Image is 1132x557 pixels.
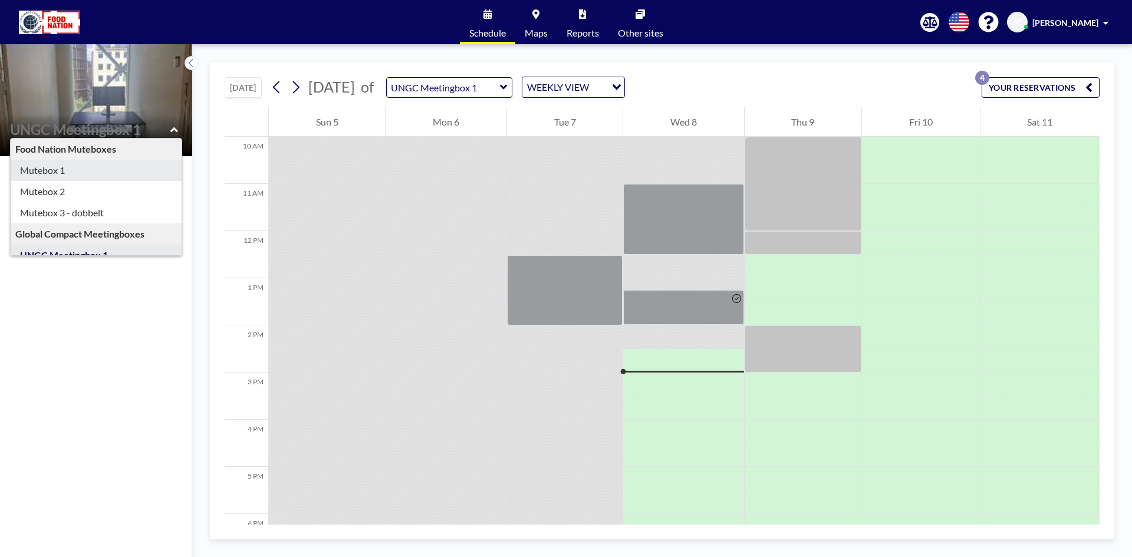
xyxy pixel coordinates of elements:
[386,107,506,137] div: Mon 6
[469,28,506,38] span: Schedule
[361,78,374,96] span: of
[225,231,268,278] div: 12 PM
[225,184,268,231] div: 11 AM
[19,11,80,34] img: organization-logo
[593,80,605,95] input: Search for option
[567,28,599,38] span: Reports
[11,181,182,202] div: Mutebox 2
[11,139,182,160] div: Food Nation Muteboxes
[225,373,268,420] div: 3 PM
[387,78,500,97] input: UNGC Meetingbox 1
[1032,18,1098,28] span: [PERSON_NAME]
[225,467,268,514] div: 5 PM
[225,77,262,98] button: [DATE]
[975,71,989,85] p: 4
[225,278,268,325] div: 1 PM
[11,245,182,266] div: UNGC Meetingbox 1
[525,80,591,95] span: WEEKLY VIEW
[11,160,182,181] div: Mutebox 1
[980,107,1100,137] div: Sat 11
[269,107,385,137] div: Sun 5
[618,28,663,38] span: Other sites
[507,107,623,137] div: Tue 7
[623,107,743,137] div: Wed 8
[862,107,979,137] div: Fri 10
[225,325,268,373] div: 2 PM
[225,420,268,467] div: 4 PM
[1013,17,1022,28] span: JC
[10,121,170,138] input: UNGC Meetingbox 1
[11,223,182,245] div: Global Compact Meetingboxes
[522,77,624,97] div: Search for option
[9,139,39,150] span: Floor: -
[11,202,182,223] div: Mutebox 3 - dobbelt
[745,107,861,137] div: Thu 9
[225,137,268,184] div: 10 AM
[308,78,355,95] span: [DATE]
[982,77,1100,98] button: YOUR RESERVATIONS4
[525,28,548,38] span: Maps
